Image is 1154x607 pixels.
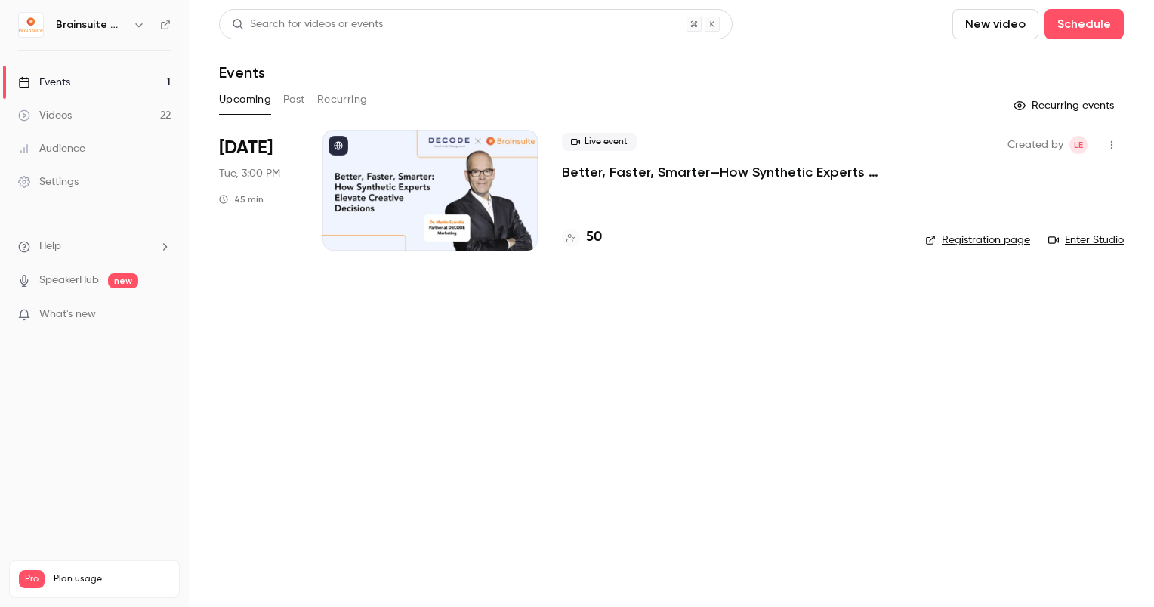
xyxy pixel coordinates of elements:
a: Better, Faster, Smarter—How Synthetic Experts Elevate Creative Decisions [562,163,901,181]
li: help-dropdown-opener [18,239,171,254]
span: Tue, 3:00 PM [219,166,280,181]
div: Audience [18,141,85,156]
a: Registration page [925,233,1030,248]
a: 50 [562,227,602,248]
span: Pro [19,570,45,588]
div: Search for videos or events [232,17,383,32]
button: Recurring [317,88,368,112]
div: Settings [18,174,79,189]
button: Past [283,88,305,112]
span: [DATE] [219,136,273,160]
div: Sep 30 Tue, 3:00 PM (Europe/Berlin) [219,130,298,251]
button: Schedule [1044,9,1124,39]
img: Brainsuite Webinars [19,13,43,37]
div: 45 min [219,193,264,205]
span: Louisa Edokpayi [1069,136,1088,154]
h6: Brainsuite Webinars [56,17,127,32]
a: SpeakerHub [39,273,99,288]
span: What's new [39,307,96,322]
span: Help [39,239,61,254]
button: Recurring events [1007,94,1124,118]
div: Events [18,75,70,90]
span: Live event [562,133,637,151]
span: new [108,273,138,288]
a: Enter Studio [1048,233,1124,248]
h4: 50 [586,227,602,248]
button: Upcoming [219,88,271,112]
iframe: Noticeable Trigger [153,308,171,322]
button: New video [952,9,1038,39]
span: Plan usage [54,573,170,585]
div: Videos [18,108,72,123]
span: LE [1074,136,1083,154]
span: Created by [1007,136,1063,154]
h1: Events [219,63,265,82]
